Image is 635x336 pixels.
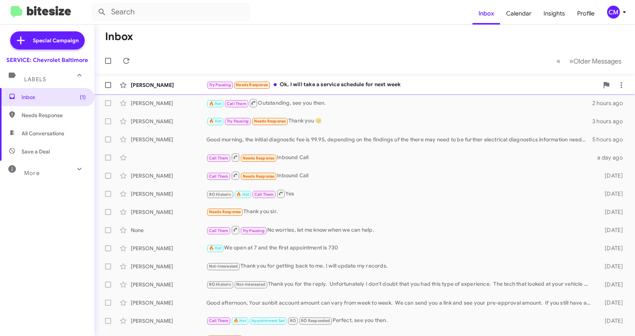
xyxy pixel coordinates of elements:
[206,244,594,252] div: We open at 7 and the first appointment is 730
[209,282,231,287] span: RO Historic
[131,172,206,180] div: [PERSON_NAME]
[236,82,268,87] span: Needs Response
[209,264,238,269] span: Not-Interested
[206,136,592,143] div: Good morning, the initial diagnostic fee is 99.95, depending on the findings of the there may nee...
[206,262,594,271] div: Thank you for getting back to me. I will update my records.
[565,53,626,69] button: Next
[206,280,594,289] div: Thank you for the reply. Unfortunately I don't doubt that you had this type of experience. The te...
[209,228,229,233] span: Call Them
[594,154,629,161] div: a day ago
[33,37,79,44] span: Special Campaign
[594,299,629,307] div: [DATE]
[22,130,64,137] span: All Conversations
[254,119,286,124] span: Needs Response
[209,192,231,197] span: RO Historic
[131,263,206,270] div: [PERSON_NAME]
[131,118,206,125] div: [PERSON_NAME]
[131,317,206,325] div: [PERSON_NAME]
[91,3,250,21] input: Search
[80,93,86,101] span: (1)
[206,225,594,235] div: No worries, let me know when we can help.
[209,246,222,251] span: 🔥 Hot
[243,156,275,161] span: Needs Response
[131,299,206,307] div: [PERSON_NAME]
[131,81,206,89] div: [PERSON_NAME]
[131,99,206,107] div: [PERSON_NAME]
[22,93,86,101] span: Inbox
[206,98,592,108] div: Outstanding, see you then.
[594,245,629,252] div: [DATE]
[254,192,274,197] span: Call Them
[206,81,599,89] div: Ok, I will take a service schedule for next week
[569,56,573,66] span: »
[206,316,594,325] div: Perfect, see you then.
[594,226,629,234] div: [DATE]
[594,172,629,180] div: [DATE]
[227,101,246,106] span: Call Them
[594,281,629,288] div: [DATE]
[10,31,85,50] a: Special Campaign
[251,318,285,323] span: Appointment Set
[209,318,229,323] span: Call Them
[594,263,629,270] div: [DATE]
[607,6,620,19] div: CM
[105,31,133,43] h1: Inbox
[206,299,594,307] div: Good afternoon, Your sunbit account amount can vary from week to week. We can send you a link and...
[22,111,86,119] span: Needs Response
[206,171,594,180] div: Inbound Call
[209,82,231,87] span: Try Pausing
[236,282,265,287] span: Not-Interested
[601,6,627,19] button: CM
[573,57,621,65] span: Older Messages
[206,189,594,198] div: Yes
[131,190,206,198] div: [PERSON_NAME]
[500,3,537,25] a: Calendar
[552,53,565,69] button: Previous
[22,148,50,155] span: Save a Deal
[209,174,229,179] span: Call Them
[556,56,561,66] span: «
[131,208,206,216] div: [PERSON_NAME]
[594,208,629,216] div: [DATE]
[206,207,594,216] div: Thank you sir.
[592,118,629,125] div: 3 hours ago
[24,76,46,83] span: Labels
[209,119,222,124] span: 🔥 Hot
[236,192,249,197] span: 🔥 Hot
[472,3,500,25] a: Inbox
[243,228,265,233] span: Try Pausing
[209,156,229,161] span: Call Them
[131,226,206,234] div: None
[209,209,241,214] span: Needs Response
[571,3,601,25] a: Profile
[537,3,571,25] a: Insights
[592,136,629,143] div: 5 hours ago
[131,136,206,143] div: [PERSON_NAME]
[24,170,40,177] span: More
[234,318,246,323] span: 🔥 Hot
[206,117,592,125] div: Thank you 😊
[206,153,594,162] div: Inbound Call
[227,119,249,124] span: Try Pausing
[552,53,626,69] nav: Page navigation example
[131,281,206,288] div: [PERSON_NAME]
[131,245,206,252] div: [PERSON_NAME]
[6,56,88,64] div: SERVICE: Chevrolet Baltimore
[594,317,629,325] div: [DATE]
[209,101,222,106] span: 🔥 Hot
[301,318,330,323] span: RO Responded
[243,174,275,179] span: Needs Response
[290,318,296,323] span: RO
[594,190,629,198] div: [DATE]
[592,99,629,107] div: 2 hours ago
